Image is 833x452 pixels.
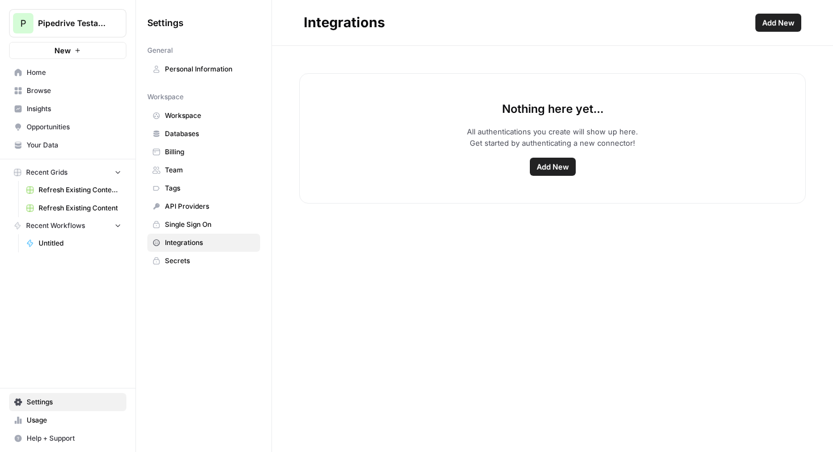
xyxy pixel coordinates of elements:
[39,203,121,213] span: Refresh Existing Content
[27,397,121,407] span: Settings
[762,17,794,28] span: Add New
[502,101,603,117] p: Nothing here yet...
[530,158,576,176] button: Add New
[9,64,126,82] a: Home
[27,415,121,425] span: Usage
[165,201,255,212] span: API Providers
[21,234,126,252] a: Untitled
[147,16,184,29] span: Settings
[165,256,255,266] span: Secrets
[9,411,126,429] a: Usage
[9,100,126,118] a: Insights
[147,234,260,252] a: Integrations
[165,64,255,74] span: Personal Information
[9,393,126,411] a: Settings
[165,238,255,248] span: Integrations
[147,143,260,161] a: Billing
[147,197,260,216] a: API Providers
[147,216,260,234] a: Single Sign On
[39,185,121,195] span: Refresh Existing Content (1)
[147,179,260,197] a: Tags
[54,45,71,56] span: New
[21,181,126,199] a: Refresh Existing Content (1)
[537,161,569,172] span: Add New
[26,221,85,231] span: Recent Workflows
[147,161,260,179] a: Team
[27,122,121,132] span: Opportunities
[147,92,184,102] span: Workspace
[165,219,255,230] span: Single Sign On
[27,67,121,78] span: Home
[27,433,121,443] span: Help + Support
[27,104,121,114] span: Insights
[165,111,255,121] span: Workspace
[304,14,385,32] div: Integrations
[165,147,255,157] span: Billing
[9,118,126,136] a: Opportunities
[20,16,26,30] span: P
[147,125,260,143] a: Databases
[165,129,255,139] span: Databases
[39,238,121,248] span: Untitled
[467,126,638,149] p: All authentications you create will show up here. Get started by authenticating a new connector!
[21,199,126,217] a: Refresh Existing Content
[9,429,126,447] button: Help + Support
[165,183,255,193] span: Tags
[147,60,260,78] a: Personal Information
[9,136,126,154] a: Your Data
[147,252,260,270] a: Secrets
[27,140,121,150] span: Your Data
[9,217,126,234] button: Recent Workflows
[9,82,126,100] a: Browse
[38,18,107,29] span: Pipedrive Testaccount
[26,167,67,178] span: Recent Grids
[165,165,255,175] span: Team
[9,164,126,181] button: Recent Grids
[9,42,126,59] button: New
[9,9,126,37] button: Workspace: Pipedrive Testaccount
[27,86,121,96] span: Browse
[147,107,260,125] a: Workspace
[147,45,173,56] span: General
[755,14,801,32] button: Add New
